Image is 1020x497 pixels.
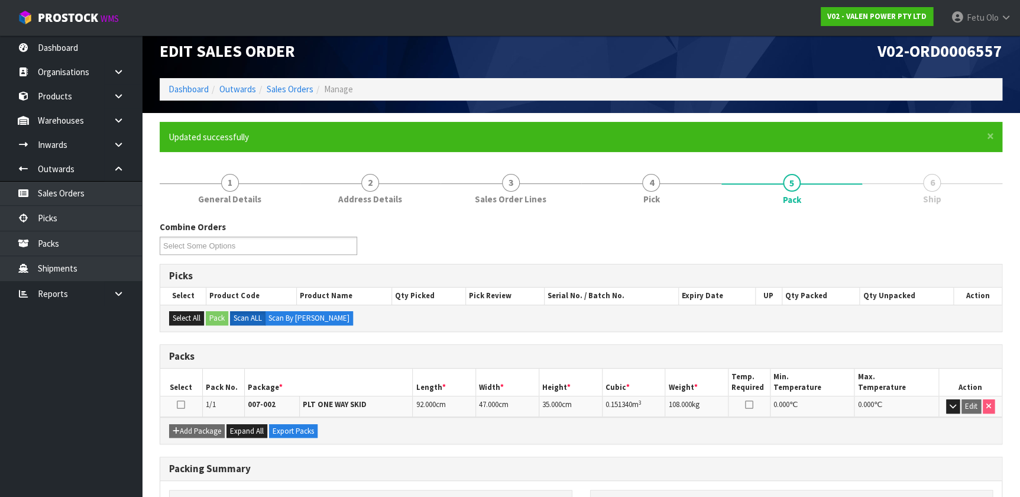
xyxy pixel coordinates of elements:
[877,41,1002,62] span: V02-ORD0006557
[987,128,994,144] span: ×
[854,369,938,396] th: Max. Temperature
[642,174,660,192] span: 4
[770,396,854,417] td: ℃
[160,288,206,304] th: Select
[413,396,476,417] td: cm
[643,193,659,205] span: Pick
[169,424,225,438] button: Add Package
[476,396,539,417] td: cm
[244,369,413,396] th: Package
[160,221,226,233] label: Combine Orders
[854,396,938,417] td: ℃
[361,174,379,192] span: 2
[860,288,954,304] th: Qty Unpacked
[678,288,755,304] th: Expiry Date
[230,311,265,325] label: Scan ALL
[38,10,98,25] span: ProStock
[169,463,993,475] h3: Packing Summary
[391,288,465,304] th: Qty Picked
[324,83,353,95] span: Manage
[338,193,402,205] span: Address Details
[602,396,665,417] td: m
[265,311,353,325] label: Scan By [PERSON_NAME]
[206,399,216,409] span: 1/1
[539,396,602,417] td: cm
[416,399,435,409] span: 92.000
[938,369,1002,396] th: Action
[954,288,1002,304] th: Action
[230,426,264,436] span: Expand All
[770,369,854,396] th: Min. Temperature
[639,399,642,406] sup: 3
[169,351,993,362] h3: Packs
[755,288,782,304] th: UP
[160,41,295,62] span: Edit Sales Order
[476,369,539,396] th: Width
[169,270,993,282] h3: Picks
[269,424,318,438] button: Export Packs
[821,7,933,26] a: V02 - VALEN POWER PTY LTD
[198,193,261,205] span: General Details
[303,399,367,409] strong: PLT ONE WAY SKID
[827,11,927,21] strong: V02 - VALEN POWER PTY LTD
[539,369,602,396] th: Height
[219,83,256,95] a: Outwards
[226,424,267,438] button: Expand All
[465,288,544,304] th: Pick Review
[923,193,941,205] span: Ship
[986,12,998,23] span: Olo
[966,12,984,23] span: Fetu
[169,311,204,325] button: Select All
[169,83,209,95] a: Dashboard
[296,288,391,304] th: Product Name
[773,399,789,409] span: 0.000
[475,193,546,205] span: Sales Order Lines
[782,193,801,206] span: Pack
[665,396,728,417] td: kg
[961,399,981,414] button: Edit
[160,369,202,396] th: Select
[101,13,119,24] small: WMS
[602,369,665,396] th: Cubic
[605,399,632,409] span: 0.151340
[542,399,562,409] span: 35.000
[668,399,691,409] span: 108.000
[221,174,239,192] span: 1
[502,174,520,192] span: 3
[728,369,770,396] th: Temp. Required
[202,369,244,396] th: Pack No.
[248,399,276,409] strong: 007-002
[206,288,297,304] th: Product Code
[267,83,313,95] a: Sales Orders
[206,311,228,325] button: Pack
[479,399,498,409] span: 47.000
[545,288,678,304] th: Serial No. / Batch No.
[783,174,801,192] span: 5
[923,174,941,192] span: 6
[782,288,860,304] th: Qty Packed
[18,10,33,25] img: cube-alt.png
[665,369,728,396] th: Weight
[169,131,249,143] span: Updated successfully
[413,369,476,396] th: Length
[857,399,873,409] span: 0.000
